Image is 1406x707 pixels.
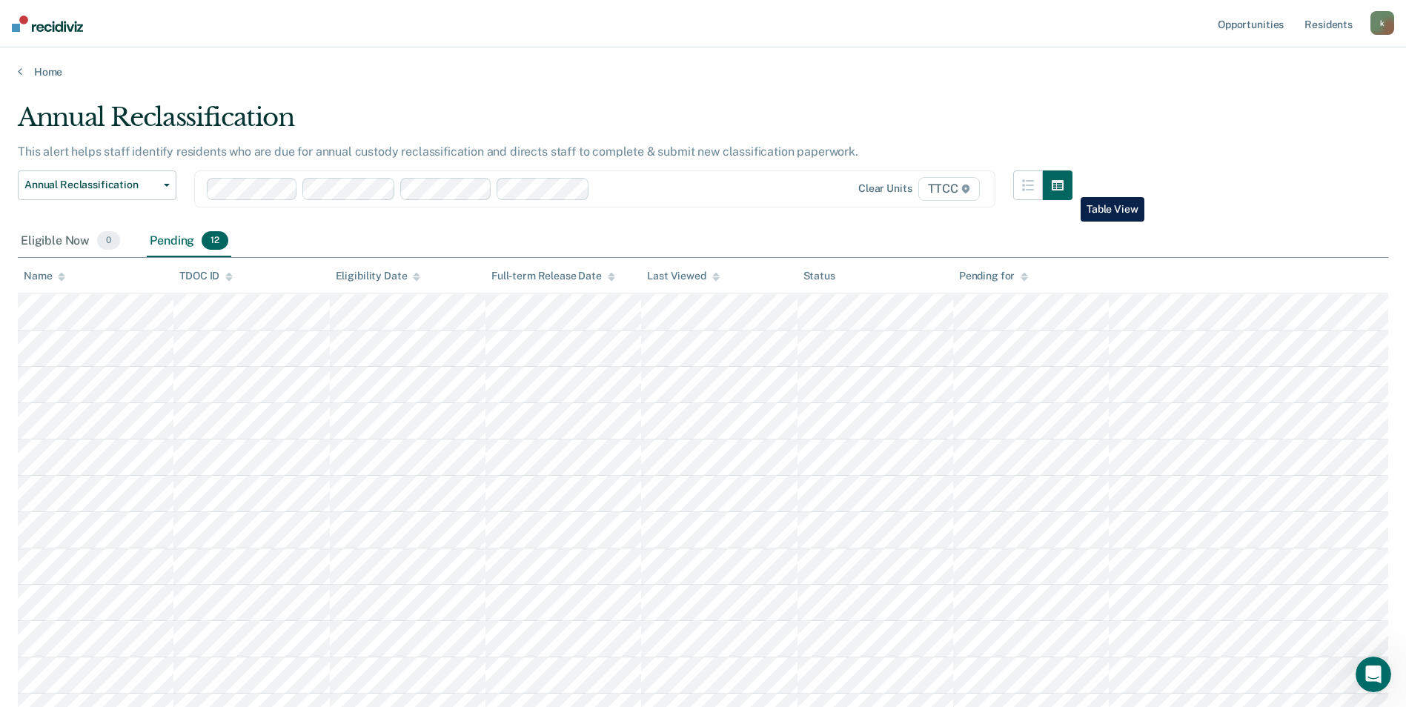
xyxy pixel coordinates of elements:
[18,102,1072,145] div: Annual Reclassification
[18,225,123,258] div: Eligible Now0
[24,179,158,191] span: Annual Reclassification
[1356,657,1391,692] iframe: Intercom live chat
[97,231,120,250] span: 0
[803,270,835,282] div: Status
[147,225,231,258] div: Pending12
[647,270,719,282] div: Last Viewed
[858,182,912,195] div: Clear units
[18,145,858,159] p: This alert helps staff identify residents who are due for annual custody reclassification and dir...
[18,170,176,200] button: Annual Reclassification
[336,270,421,282] div: Eligibility Date
[918,177,980,201] span: TTCC
[24,270,65,282] div: Name
[202,231,228,250] span: 12
[1370,11,1394,35] button: k
[491,270,615,282] div: Full-term Release Date
[959,270,1028,282] div: Pending for
[179,270,233,282] div: TDOC ID
[12,16,83,32] img: Recidiviz
[18,65,1388,79] a: Home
